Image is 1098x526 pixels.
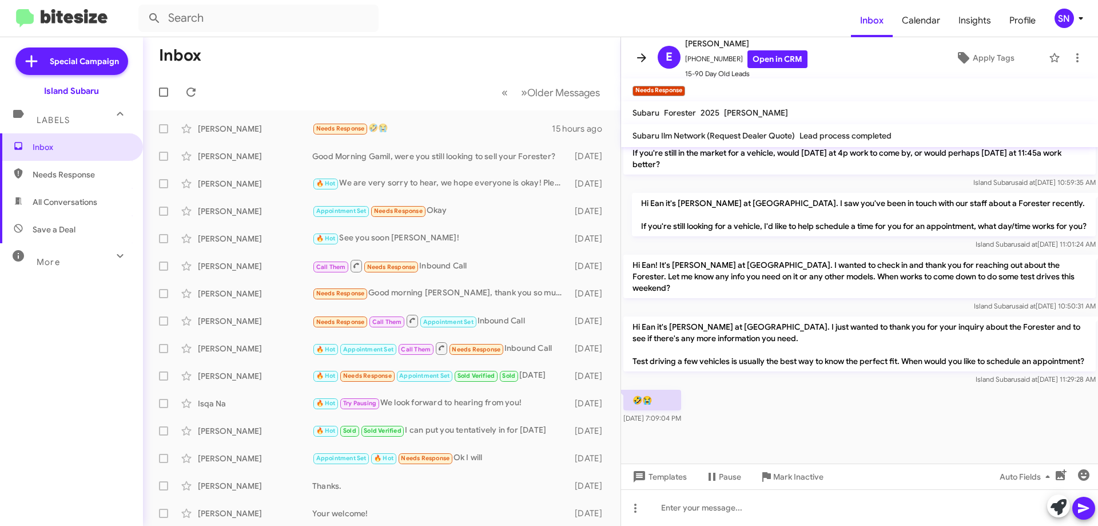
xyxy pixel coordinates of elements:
span: Call Them [401,346,431,353]
nav: Page navigation example [495,81,607,104]
span: Island Subaru [DATE] 10:50:31 AM [974,302,1096,310]
div: [DATE] [569,260,611,272]
span: said at [1017,375,1037,383]
span: Sold [502,372,515,379]
div: Ok I will [312,452,569,465]
span: Call Them [316,263,346,271]
p: Hi Ean it's [PERSON_NAME] at [GEOGRAPHIC_DATA]. I saw you've been in touch with our staff about a... [632,193,1096,236]
span: Subaru Ilm Network (Request Dealer Quote) [632,130,795,141]
span: Apply Tags [973,48,1015,68]
div: 🤣😭 [312,122,552,135]
span: Appointment Set [399,372,449,379]
div: [DATE] [569,151,611,162]
span: Mark Inactive [773,466,823,487]
span: [DATE] 7:09:04 PM [623,414,681,422]
div: [PERSON_NAME] [198,343,312,354]
span: said at [1016,302,1036,310]
small: Needs Response [632,86,685,96]
span: E [666,48,673,66]
div: SN [1055,9,1074,28]
div: See you soon [PERSON_NAME]! [312,232,569,245]
span: Appointment Set [423,318,474,326]
span: Lead process completed [799,130,892,141]
div: [PERSON_NAME] [198,425,312,437]
div: [DATE] [312,369,569,382]
span: Needs Response [316,290,365,297]
div: Good morning [PERSON_NAME], thank you so much for asking! But I think I contacted Victory Subaru,... [312,287,569,300]
div: [PERSON_NAME] [198,151,312,162]
span: Needs Response [374,207,423,215]
div: [DATE] [569,205,611,217]
p: 🤣😭 [623,390,681,410]
span: Appointment Set [316,207,367,215]
span: More [37,257,60,267]
span: Try Pausing [343,400,376,407]
span: Subaru [632,108,659,118]
div: Okay [312,204,569,217]
p: Hi Ean it's [PERSON_NAME] at [GEOGRAPHIC_DATA]. I just wanted to thank you for your inquiry about... [623,317,1096,371]
span: Needs Response [316,125,365,132]
span: All Conversations [33,196,97,208]
div: [DATE] [569,508,611,519]
div: We are very sorry to hear, we hope everyone is okay! Please let me know when you are available to... [312,177,569,190]
span: [PERSON_NAME] [724,108,788,118]
span: Pause [719,466,741,487]
div: [DATE] [569,398,611,409]
a: Calendar [893,4,949,37]
span: Needs Response [367,263,416,271]
div: [DATE] [569,425,611,437]
span: 🔥 Hot [316,427,336,434]
div: Inbound Call [312,341,569,355]
span: 15-90 Day Old Leads [685,68,807,80]
span: said at [1015,178,1035,187]
div: [PERSON_NAME] [198,260,312,272]
div: [DATE] [569,288,611,299]
p: Hi Ean! It's [PERSON_NAME] at [GEOGRAPHIC_DATA]. I wanted to check in and thank you for reaching ... [623,255,1096,298]
span: Sold [343,427,356,434]
input: Search [138,5,379,32]
div: [DATE] [569,453,611,464]
span: 🔥 Hot [374,454,393,462]
span: Inbox [33,141,130,153]
a: Special Campaign [15,48,128,75]
span: Island Subaru [DATE] 11:29:28 AM [976,375,1096,383]
a: Insights [949,4,1000,37]
span: Appointment Set [316,454,367,462]
span: Auto Fields [1000,466,1055,487]
span: Forester [664,108,696,118]
span: Sold Verified [364,427,401,434]
div: [PERSON_NAME] [198,123,312,135]
div: [PERSON_NAME] [198,508,312,519]
div: [DATE] [569,233,611,244]
span: Templates [630,466,687,487]
div: 15 hours ago [552,123,611,135]
span: Special Campaign [50,56,119,67]
span: Needs Response [452,346,500,353]
span: said at [1017,240,1037,248]
div: [DATE] [569,480,611,492]
div: We look forward to hearing from you! [312,397,569,410]
span: Island Subaru [DATE] 11:01:24 AM [976,240,1096,248]
span: [PHONE_NUMBER] [685,50,807,68]
button: SN [1045,9,1085,28]
a: Inbox [851,4,893,37]
span: 🔥 Hot [316,346,336,353]
span: » [521,85,527,100]
span: Needs Response [33,169,130,180]
span: « [502,85,508,100]
span: 2025 [701,108,719,118]
div: [PERSON_NAME] [198,453,312,464]
div: I can put you tentatively in for [DATE] [312,424,569,437]
span: Profile [1000,4,1045,37]
button: Previous [495,81,515,104]
span: Appointment Set [343,346,393,353]
div: Inbound Call [312,259,569,273]
span: Needs Response [343,372,392,379]
button: Apply Tags [926,48,1043,68]
span: Needs Response [401,454,449,462]
div: [PERSON_NAME] [198,288,312,299]
a: Open in CRM [747,50,807,68]
button: Next [514,81,607,104]
span: Older Messages [527,86,600,99]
